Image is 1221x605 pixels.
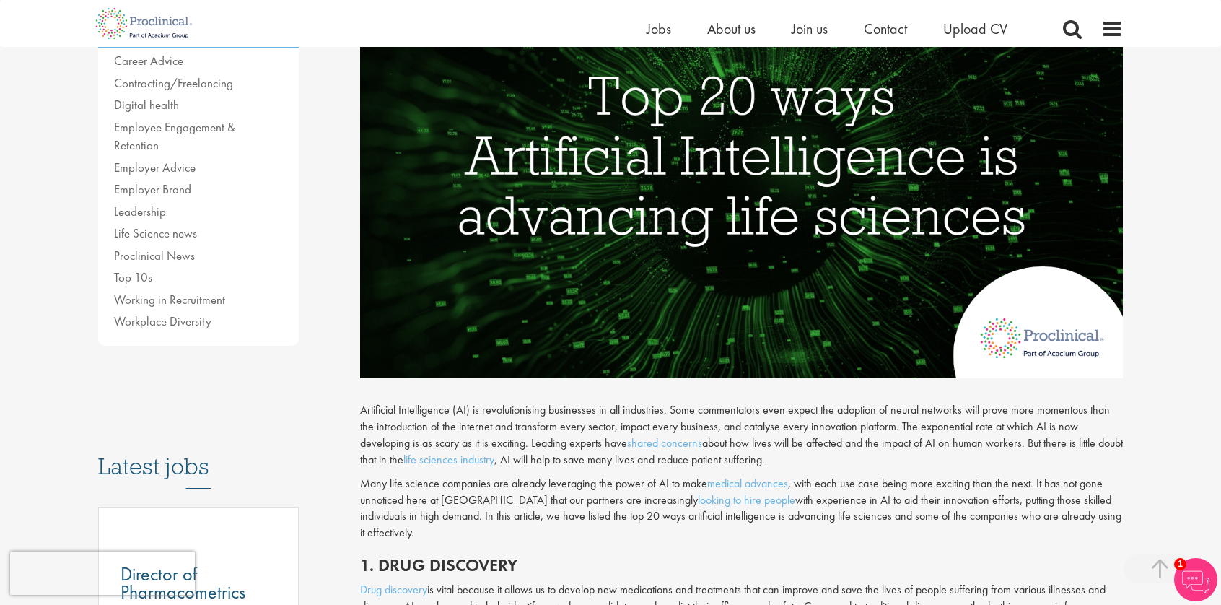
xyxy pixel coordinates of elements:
[114,225,197,241] a: Life Science news
[114,269,152,285] a: Top 10s
[114,160,196,175] a: Employer Advice
[114,75,233,91] a: Contracting/Freelancing
[360,476,1124,541] p: Many life science companies are already leveraging the power of AI to make , with each use case b...
[360,582,427,597] a: Drug discovery
[114,248,195,264] a: Proclinical News
[943,19,1007,38] a: Upload CV
[360,556,1124,575] h2: 1. Drug discovery
[114,204,166,219] a: Leadership
[1174,558,1186,570] span: 1
[10,552,195,595] iframe: reCAPTCHA
[114,53,183,69] a: Career Advice
[647,19,671,38] a: Jobs
[98,418,299,489] h3: Latest jobs
[707,476,788,491] a: medical advances
[1174,558,1217,601] img: Chatbot
[403,452,494,467] a: life sciences industry
[792,19,828,38] a: Join us
[114,181,191,197] a: Employer Brand
[114,97,179,113] a: Digital health
[864,19,907,38] a: Contact
[114,313,211,329] a: Workplace Diversity
[360,402,1124,468] p: Artificial Intelligence (AI) is revolutionising businesses in all industries. Some commentators e...
[707,19,756,38] a: About us
[627,435,702,451] a: shared concerns
[121,565,276,601] a: Director of Pharmacometrics
[114,292,225,308] a: Working in Recruitment
[698,492,795,508] a: looking to hire people
[114,119,235,154] a: Employee Engagement & Retention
